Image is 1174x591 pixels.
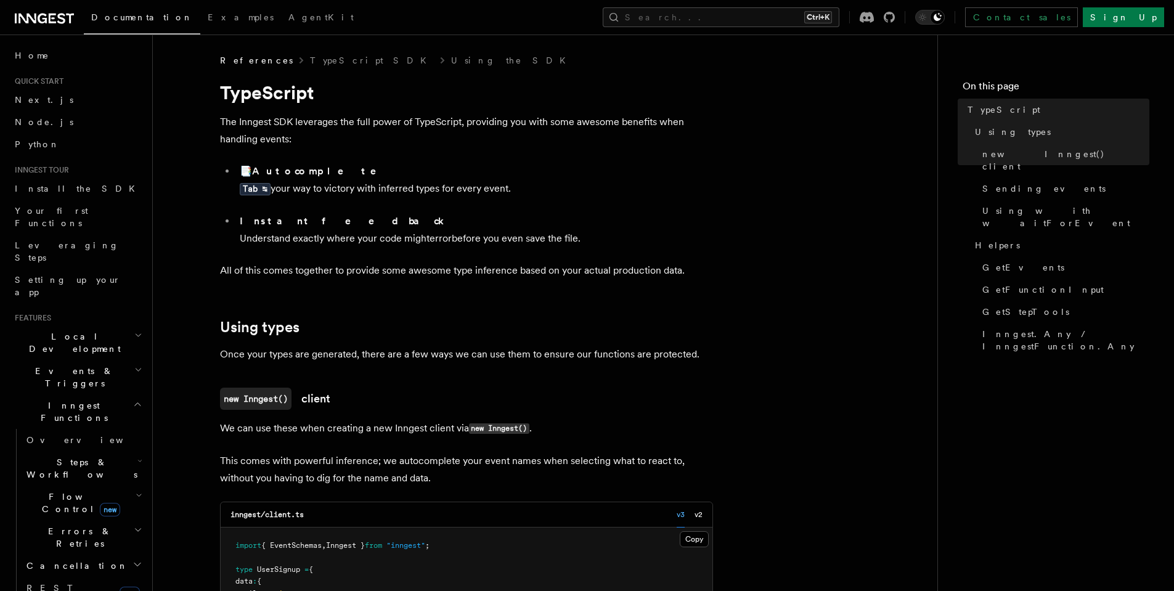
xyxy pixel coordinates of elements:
span: GetStepTools [982,306,1069,318]
span: Examples [208,12,274,22]
span: Overview [26,435,153,445]
strong: Autocomplete [252,165,394,177]
a: Documentation [84,4,200,35]
button: Search...Ctrl+K [603,7,839,27]
span: , [322,541,326,550]
a: Using with waitForEvent [977,200,1149,234]
h1: TypeScript [220,81,713,104]
span: { [257,577,261,585]
span: "inngest" [386,541,425,550]
a: Overview [22,429,145,451]
span: Next.js [15,95,73,105]
button: Errors & Retries [22,520,145,555]
span: import [235,541,261,550]
a: Sign Up [1083,7,1164,27]
button: Inngest Functions [10,394,145,429]
span: GetEvents [982,261,1064,274]
code: inngest/client.ts [230,510,304,519]
p: We can use these when creating a new Inngest client via . [220,420,713,438]
span: type [235,565,253,574]
a: Using the SDK [451,54,573,67]
a: Contact sales [965,7,1078,27]
span: Steps & Workflows [22,456,137,481]
span: UserSignup [257,565,300,574]
span: Leveraging Steps [15,240,119,263]
button: Flow Controlnew [22,486,145,520]
span: { EventSchemas [261,541,322,550]
a: Home [10,44,145,67]
button: Toggle dark mode [915,10,945,25]
p: The Inngest SDK leverages the full power of TypeScript, providing you with some awesome benefits ... [220,113,713,148]
span: GetFunctionInput [982,283,1104,296]
span: { [309,565,313,574]
li: Understand exactly where your code might before you even save the file. [236,213,713,247]
span: Node.js [15,117,73,127]
a: Using types [970,121,1149,143]
span: Events & Triggers [10,365,134,389]
span: References [220,54,293,67]
button: Steps & Workflows [22,451,145,486]
a: GetStepTools [977,301,1149,323]
a: TypeScript [963,99,1149,121]
span: error [430,232,452,244]
span: Errors & Retries [22,525,134,550]
span: new [100,503,120,516]
button: Events & Triggers [10,360,145,394]
a: Examples [200,4,281,33]
button: Copy [680,531,709,547]
a: Next.js [10,89,145,111]
span: Inngest Functions [10,399,133,424]
span: Python [15,139,60,149]
p: Once your types are generated, there are a few ways we can use them to ensure our functions are p... [220,346,713,363]
span: Inngest.Any / InngestFunction.Any [982,328,1149,353]
span: Inngest tour [10,165,69,175]
button: Cancellation [22,555,145,577]
li: 📑 your way to victory with inferred types for every event. [236,163,713,208]
code: new Inngest() [220,388,291,410]
kbd: Ctrl+K [804,11,832,23]
a: GetEvents [977,256,1149,279]
a: Python [10,133,145,155]
a: Your first Functions [10,200,145,234]
code: new Inngest() [469,423,529,434]
span: Using with waitForEvent [982,205,1149,229]
button: v3 [677,502,685,528]
a: new Inngest()client [220,388,330,410]
button: v2 [695,502,703,528]
span: Local Development [10,330,134,355]
span: AgentKit [288,12,354,22]
span: Inngest } [326,541,365,550]
span: Flow Control [22,491,136,515]
p: This comes with powerful inference; we autocomplete your event names when selecting what to react... [220,452,713,487]
strong: Instant feedback [240,215,445,227]
span: ; [425,541,430,550]
span: Quick start [10,76,63,86]
button: Local Development [10,325,145,360]
span: Your first Functions [15,206,88,228]
span: new Inngest() client [982,148,1149,173]
a: Using types [220,319,300,336]
span: : [253,577,257,585]
a: GetFunctionInput [977,279,1149,301]
a: TypeScript SDK [310,54,434,67]
a: new Inngest() client [977,143,1149,177]
a: Install the SDK [10,177,145,200]
a: Leveraging Steps [10,234,145,269]
span: Cancellation [22,560,128,572]
span: Documentation [91,12,193,22]
span: Install the SDK [15,184,142,194]
a: Helpers [970,234,1149,256]
span: Using types [975,126,1051,138]
span: Features [10,313,51,323]
span: TypeScript [968,104,1040,116]
span: from [365,541,382,550]
span: Setting up your app [15,275,121,297]
h4: On this page [963,79,1149,99]
a: Node.js [10,111,145,133]
a: AgentKit [281,4,361,33]
kbd: Tab ↹ [240,183,271,195]
span: = [304,565,309,574]
span: Sending events [982,182,1106,195]
span: Helpers [975,239,1020,251]
p: All of this comes together to provide some awesome type inference based on your actual production... [220,262,713,279]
